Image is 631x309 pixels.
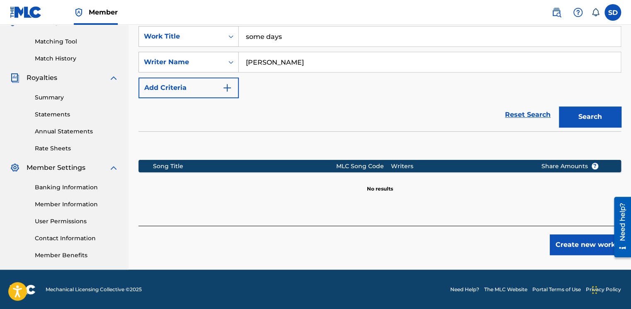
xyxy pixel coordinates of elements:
[89,7,118,17] span: Member
[336,162,391,171] div: MLC Song Code
[484,286,527,293] a: The MLC Website
[586,286,621,293] a: Privacy Policy
[559,106,621,127] button: Search
[144,57,218,67] div: Writer Name
[35,37,119,46] a: Matching Tool
[590,269,631,309] iframe: Chat Widget
[450,286,479,293] a: Need Help?
[35,217,119,226] a: User Permissions
[109,73,119,83] img: expand
[548,4,565,21] a: Public Search
[532,286,581,293] a: Portal Terms of Use
[138,26,621,131] form: Search Form
[35,200,119,209] a: Member Information
[10,285,36,295] img: logo
[138,77,239,98] button: Add Criteria
[573,7,583,17] img: help
[367,175,393,193] p: No results
[550,234,621,255] button: Create new work
[592,163,598,169] span: ?
[35,54,119,63] a: Match History
[27,163,85,173] span: Member Settings
[222,83,232,93] img: 9d2ae6d4665cec9f34b9.svg
[35,183,119,192] a: Banking Information
[144,31,218,41] div: Work Title
[391,162,529,171] div: Writers
[27,73,57,83] span: Royalties
[541,162,599,171] span: Share Amounts
[35,127,119,136] a: Annual Statements
[592,278,597,302] div: Drag
[35,234,119,243] a: Contact Information
[109,163,119,173] img: expand
[35,93,119,102] a: Summary
[608,193,631,260] iframe: Resource Center
[10,73,20,83] img: Royalties
[10,163,20,173] img: Member Settings
[46,286,142,293] span: Mechanical Licensing Collective © 2025
[10,6,42,18] img: MLC Logo
[153,162,336,171] div: Song Title
[570,4,586,21] div: Help
[35,144,119,153] a: Rate Sheets
[74,7,84,17] img: Top Rightsholder
[604,4,621,21] div: User Menu
[501,106,555,124] a: Reset Search
[35,251,119,260] a: Member Benefits
[551,7,561,17] img: search
[35,110,119,119] a: Statements
[591,8,599,17] div: Notifications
